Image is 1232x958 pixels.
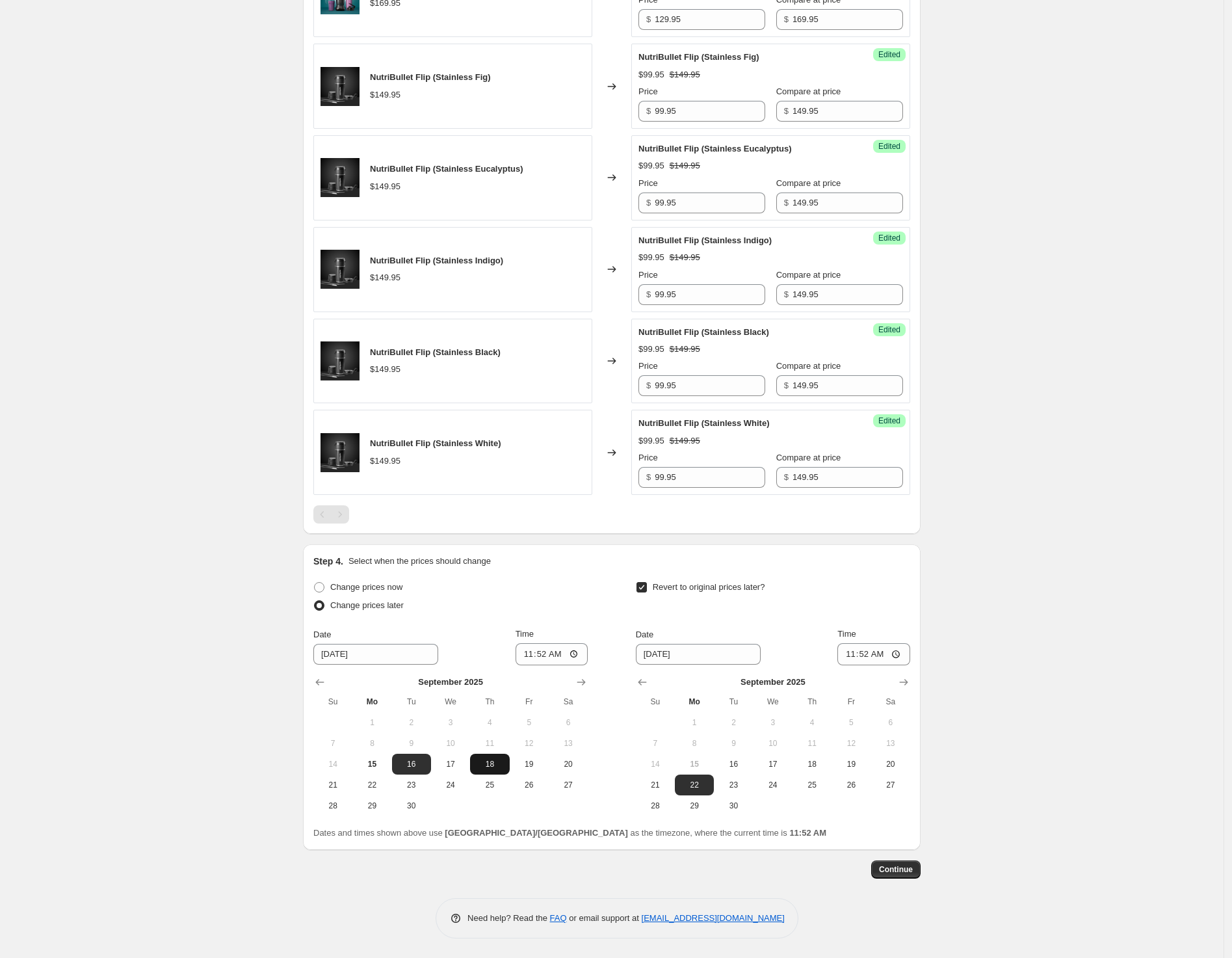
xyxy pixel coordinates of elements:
[646,14,651,24] span: $
[675,795,714,816] button: Monday September 29 2025
[636,644,761,665] input: 9/15/2025
[397,738,426,749] span: 9
[633,673,651,691] button: Show previous month, August 2025
[638,178,658,188] span: Price
[397,759,426,769] span: 16
[554,697,583,707] span: Sa
[313,795,352,816] button: Sunday September 28 2025
[714,691,753,712] th: Tuesday
[784,380,789,390] span: $
[646,289,651,299] span: $
[475,759,504,769] span: 18
[515,738,544,749] span: 12
[878,233,900,243] span: Edited
[776,178,841,188] span: Compare at price
[436,759,465,769] span: 17
[392,691,431,712] th: Tuesday
[431,775,470,795] button: Wednesday September 24 2025
[313,691,352,712] th: Sunday
[572,673,590,691] button: Show next month, October 2025
[319,738,347,749] span: 7
[675,691,714,712] th: Monday
[549,691,588,712] th: Saturday
[641,759,670,769] span: 14
[319,801,347,811] span: 28
[871,691,910,712] th: Saturday
[554,717,583,728] span: 6
[670,251,700,264] strike: $149.95
[370,72,491,82] span: NutriBullet Flip (Stainless Fig)
[680,801,709,811] span: 29
[475,697,504,707] span: Th
[793,754,832,775] button: Thursday September 18 2025
[714,733,753,754] button: Tuesday September 9 2025
[392,775,431,795] button: Tuesday September 23 2025
[431,691,470,712] th: Wednesday
[871,860,921,879] button: Continue
[397,780,426,790] span: 23
[754,754,793,775] button: Wednesday September 17 2025
[370,455,400,468] div: $149.95
[370,164,523,174] span: NutriBullet Flip (Stainless Eucalyptus)
[646,198,651,207] span: $
[510,775,549,795] button: Friday September 26 2025
[313,555,343,568] h2: Step 4.
[352,795,391,816] button: Monday September 29 2025
[313,754,352,775] button: Sunday September 14 2025
[436,697,465,707] span: We
[475,780,504,790] span: 25
[754,733,793,754] button: Wednesday September 10 2025
[675,775,714,795] button: Monday September 22 2025
[510,712,549,733] button: Friday September 5 2025
[370,256,503,265] span: NutriBullet Flip (Stainless Indigo)
[431,712,470,733] button: Wednesday September 3 2025
[837,629,856,639] span: Time
[675,733,714,754] button: Monday September 8 2025
[636,795,675,816] button: Sunday September 28 2025
[638,159,664,172] div: $99.95
[549,712,588,733] button: Saturday September 6 2025
[638,144,791,153] span: NutriBullet Flip (Stainless Eucalyptus)
[475,717,504,728] span: 4
[436,717,465,728] span: 3
[510,691,549,712] th: Friday
[515,780,544,790] span: 26
[638,418,770,428] span: NutriBullet Flip (Stainless White)
[319,759,347,769] span: 14
[638,68,664,81] div: $99.95
[754,691,793,712] th: Wednesday
[878,325,900,335] span: Edited
[636,733,675,754] button: Sunday September 7 2025
[392,712,431,733] button: Tuesday September 2 2025
[759,697,787,707] span: We
[321,341,360,380] img: BLACKFULLCONFIG_80x.png
[754,712,793,733] button: Wednesday September 3 2025
[641,801,670,811] span: 28
[321,158,360,197] img: BLACKFULLCONFIG_80x.png
[567,913,642,923] span: or email support at
[719,717,748,728] span: 2
[837,738,865,749] span: 12
[352,775,391,795] button: Monday September 22 2025
[549,754,588,775] button: Saturday September 20 2025
[515,717,544,728] span: 5
[714,775,753,795] button: Tuesday September 23 2025
[876,717,905,728] span: 6
[646,380,651,390] span: $
[646,106,651,116] span: $
[798,780,826,790] span: 25
[719,801,748,811] span: 30
[470,775,509,795] button: Thursday September 25 2025
[714,795,753,816] button: Tuesday September 30 2025
[759,780,787,790] span: 24
[554,780,583,790] span: 27
[680,717,709,728] span: 1
[832,775,871,795] button: Friday September 26 2025
[392,795,431,816] button: Tuesday September 30 2025
[330,600,404,610] span: Change prices later
[784,106,789,116] span: $
[431,754,470,775] button: Wednesday September 17 2025
[515,697,544,707] span: Fr
[670,343,700,356] strike: $149.95
[759,759,787,769] span: 17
